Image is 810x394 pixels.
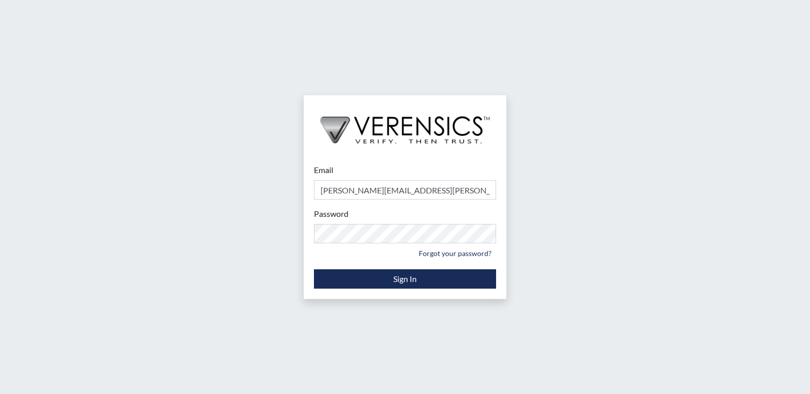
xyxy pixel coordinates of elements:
img: logo-wide-black.2aad4157.png [304,95,506,154]
label: Email [314,164,333,176]
label: Password [314,208,349,220]
button: Sign In [314,269,496,289]
a: Forgot your password? [414,245,496,261]
input: Email [314,180,496,200]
